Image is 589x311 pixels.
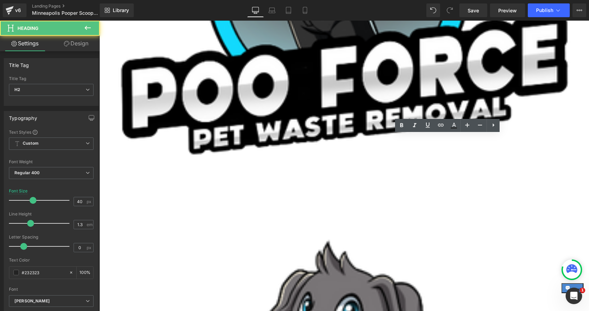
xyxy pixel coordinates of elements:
span: Save [468,7,479,14]
a: Tablet [280,3,297,17]
span: px [87,245,92,250]
span: Library [113,7,129,13]
span: Publish [536,8,553,13]
a: Design [51,36,101,51]
div: Text Styles [9,129,94,135]
div: v6 [14,6,22,15]
button: Undo [426,3,440,17]
a: Desktop [247,3,264,17]
div: Typography [9,111,37,121]
a: v6 [3,3,26,17]
div: Letter Spacing [9,235,94,240]
span: Preview [498,7,517,14]
span: Minneapolis Pooper Scooper Service [32,10,98,16]
b: H2 [14,87,20,92]
span: em [87,222,92,227]
div: Text Color [9,258,94,263]
div: Title Tag [9,76,94,81]
span: Heading [18,25,39,31]
a: Preview [490,3,525,17]
div: Title Tag [9,58,29,68]
div: Font Size [9,189,28,193]
span: px [87,199,92,204]
b: Custom [23,141,39,146]
div: Line Height [9,212,94,216]
div: Font Weight [9,159,94,164]
a: New Library [100,3,134,17]
a: Mobile [297,3,313,17]
button: Publish [528,3,570,17]
div: % [77,267,93,279]
iframe: Intercom live chat [566,288,582,304]
span: 1 [580,288,585,293]
button: More [572,3,586,17]
a: Laptop [264,3,280,17]
button: Redo [443,3,457,17]
inbox-online-store-chat: Shopify online store chat [462,263,484,285]
input: Color [22,269,66,276]
b: Regular 400 [14,170,40,175]
div: Font [9,287,94,292]
i: [PERSON_NAME] [14,298,50,304]
a: Landing Pages [32,3,111,9]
